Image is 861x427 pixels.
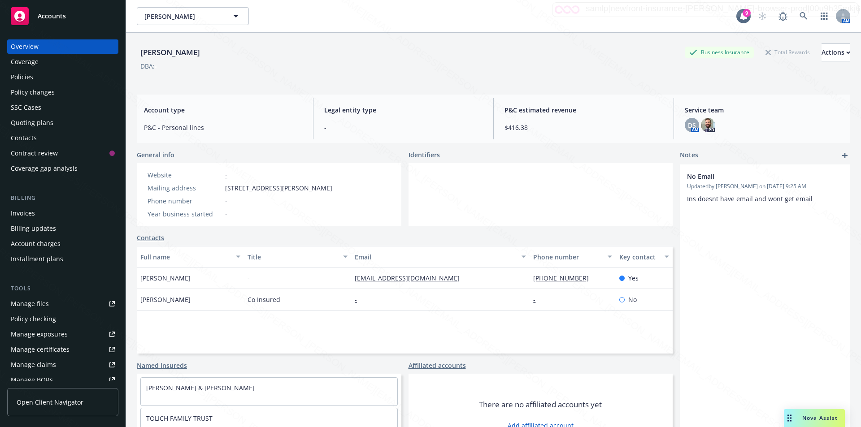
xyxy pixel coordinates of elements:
span: [PERSON_NAME] [144,12,222,21]
span: Identifiers [409,150,440,160]
a: Manage certificates [7,342,118,357]
span: DS [688,121,696,130]
button: Title [244,246,351,267]
span: General info [137,150,174,160]
span: No [628,295,637,304]
span: P&C estimated revenue [504,105,663,115]
div: Manage certificates [11,342,70,357]
a: Policy checking [7,312,118,326]
a: Accounts [7,4,118,29]
div: Manage exposures [11,327,68,341]
a: Start snowing [753,7,771,25]
img: photo [701,118,715,132]
span: - [324,123,483,132]
div: Billing updates [11,221,56,236]
button: Key contact [616,246,673,267]
a: [PHONE_NUMBER] [533,274,596,282]
div: Phone number [148,196,222,206]
a: Coverage [7,55,118,69]
button: [PERSON_NAME] [137,7,249,25]
div: Total Rewards [761,47,814,58]
span: Open Client Navigator [17,397,83,407]
a: Billing updates [7,221,118,236]
span: Nova Assist [802,414,838,422]
a: Manage BORs [7,373,118,387]
span: [PERSON_NAME] [140,295,191,304]
div: Overview [11,39,39,54]
button: Phone number [530,246,615,267]
a: Policies [7,70,118,84]
div: Contract review [11,146,58,160]
div: [PERSON_NAME] [137,47,204,58]
div: Policy changes [11,85,55,99]
span: Yes [628,273,639,283]
span: - [225,209,227,219]
a: Policy changes [7,85,118,99]
button: Full name [137,246,244,267]
a: Coverage gap analysis [7,161,118,176]
span: P&C - Personal lines [144,123,302,132]
a: SSC Cases [7,100,118,115]
div: Policy checking [11,312,56,326]
span: [STREET_ADDRESS][PERSON_NAME] [225,183,332,193]
a: TOLICH FAMILY TRUST [146,414,213,423]
a: Invoices [7,206,118,220]
div: Full name [140,252,230,262]
div: Invoices [11,206,35,220]
div: Contacts [11,131,37,145]
a: Manage claims [7,358,118,372]
span: Notes [680,150,698,161]
span: Account type [144,105,302,115]
div: Tools [7,284,118,293]
button: Email [351,246,530,267]
a: Installment plans [7,252,118,266]
div: Business Insurance [685,47,754,58]
div: Billing [7,194,118,203]
div: No EmailUpdatedby [PERSON_NAME] on [DATE] 9:25 AMIns doesnt have email and wont get email [680,164,850,211]
div: Installment plans [11,252,63,266]
div: Mailing address [148,183,222,193]
span: Accounts [38,13,66,20]
div: Manage files [11,297,49,311]
span: Service team [685,105,843,115]
div: SSC Cases [11,100,41,115]
button: Actions [822,43,850,61]
button: Nova Assist [784,409,845,427]
div: 9 [743,9,751,17]
div: Coverage gap analysis [11,161,78,176]
a: Contacts [7,131,118,145]
div: Drag to move [784,409,795,427]
div: Phone number [533,252,602,262]
a: Quoting plans [7,116,118,130]
a: Manage exposures [7,327,118,341]
a: [PERSON_NAME] & [PERSON_NAME] [146,384,255,392]
div: Manage BORs [11,373,53,387]
a: Search [795,7,813,25]
div: Manage claims [11,358,56,372]
a: [EMAIL_ADDRESS][DOMAIN_NAME] [355,274,467,282]
div: Policies [11,70,33,84]
a: Report a Bug [774,7,792,25]
div: Year business started [148,209,222,219]
span: - [248,273,250,283]
span: Updated by [PERSON_NAME] on [DATE] 9:25 AM [687,182,843,190]
a: - [355,295,364,304]
a: Named insureds [137,361,187,370]
a: Switch app [815,7,833,25]
a: Affiliated accounts [409,361,466,370]
a: Contract review [7,146,118,160]
span: - [225,196,227,206]
div: Account charges [11,237,61,251]
a: - [533,295,543,304]
span: Legal entity type [324,105,483,115]
span: [PERSON_NAME] [140,273,191,283]
div: Title [248,252,338,262]
div: Key contact [619,252,659,262]
span: $416.38 [504,123,663,132]
a: add [839,150,850,161]
div: Quoting plans [11,116,53,130]
a: Manage files [7,297,118,311]
a: - [225,171,227,179]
